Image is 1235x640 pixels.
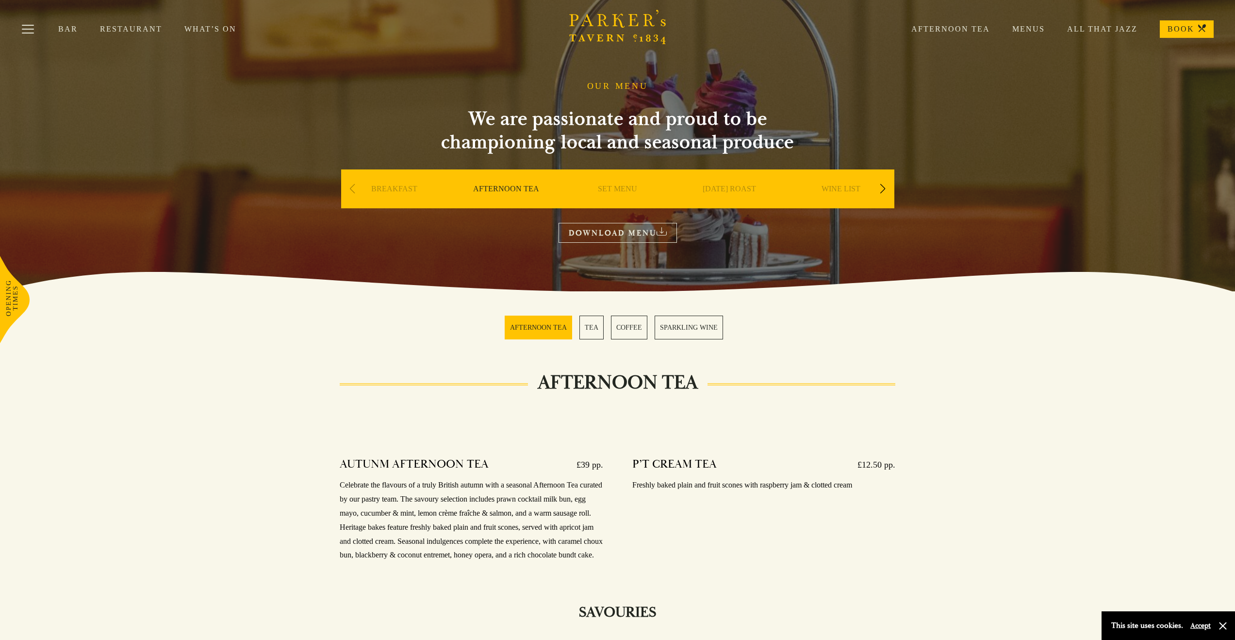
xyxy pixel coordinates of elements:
[1218,621,1228,631] button: Close and accept
[579,316,604,339] a: 2 / 4
[528,371,708,394] h2: AFTERNOON TEA
[346,178,359,200] div: Previous slide
[676,169,783,237] div: 4 / 9
[598,184,637,223] a: SET MENU
[876,178,889,200] div: Next slide
[340,478,603,562] p: Celebrate the flavours of a truly British autumn with a seasonal Afternoon Tea curated by our pas...
[587,81,648,92] h1: OUR MENU
[371,184,417,223] a: BREAKFAST
[611,316,647,339] a: 3 / 4
[567,457,603,472] p: £39 pp.
[569,604,666,621] h2: SAVOURIES
[340,457,489,472] h4: AUTUNM AFTERNOON TEA
[453,169,560,237] div: 2 / 9
[1111,619,1183,633] p: This site uses cookies.
[703,184,756,223] a: [DATE] ROAST
[788,169,894,237] div: 5 / 9
[559,223,677,243] a: DOWNLOAD MENU
[564,169,671,237] div: 3 / 9
[655,316,723,339] a: 4 / 4
[341,169,448,237] div: 1 / 9
[822,184,860,223] a: WINE LIST
[848,457,895,472] p: £12.50 pp.
[424,107,812,154] h2: We are passionate and proud to be championing local and seasonal produce
[632,478,896,492] p: Freshly baked plain and fruit scones with raspberry jam & clotted cream
[632,457,717,472] h4: P’T CREAM TEA
[473,184,539,223] a: AFTERNOON TEA
[1190,621,1211,630] button: Accept
[505,316,572,339] a: 1 / 4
